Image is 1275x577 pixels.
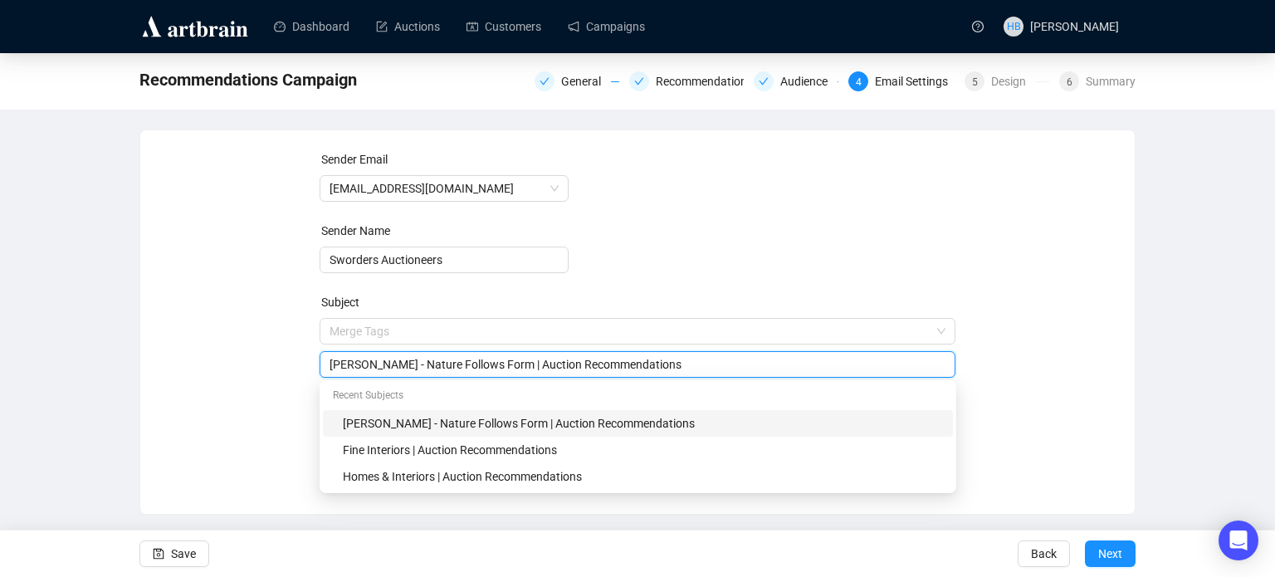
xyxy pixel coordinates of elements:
[629,71,744,91] div: Recommendations
[991,71,1036,91] div: Design
[1018,540,1070,567] button: Back
[323,437,953,463] div: Fine Interiors | Auction Recommendations
[568,5,645,48] a: Campaigns
[321,293,958,311] div: Subject
[274,5,349,48] a: Dashboard
[759,76,769,86] span: check
[323,463,953,490] div: Homes & Interiors | Auction Recommendations
[1098,531,1122,577] span: Next
[1086,71,1136,91] div: Summary
[754,71,838,91] div: Audience
[1059,71,1136,91] div: 6Summary
[1030,20,1119,33] span: [PERSON_NAME]
[343,414,943,433] div: [PERSON_NAME] - Nature Follows Form | Auction Recommendations
[972,76,978,88] span: 5
[153,548,164,560] span: save
[171,531,196,577] span: Save
[1007,18,1021,35] span: HB
[875,71,958,91] div: Email Settings
[656,71,763,91] div: Recommendations
[323,384,953,410] div: Recent Subjects
[323,410,953,437] div: Ken Bolan - Nature Follows Form | Auction Recommendations
[343,467,943,486] div: Homes & Interiors | Auction Recommendations
[535,71,619,91] div: General
[780,71,838,91] div: Audience
[343,441,943,459] div: Fine Interiors | Auction Recommendations
[1085,540,1136,567] button: Next
[972,21,984,32] span: question-circle
[1219,521,1258,560] div: Open Intercom Messenger
[467,5,541,48] a: Customers
[139,540,209,567] button: Save
[139,66,357,93] span: Recommendations Campaign
[540,76,550,86] span: check
[965,71,1049,91] div: 5Design
[848,71,955,91] div: 4Email Settings
[321,153,388,166] label: Sender Email
[1067,76,1072,88] span: 6
[856,76,862,88] span: 4
[376,5,440,48] a: Auctions
[1031,531,1057,577] span: Back
[634,76,644,86] span: check
[139,13,251,40] img: logo
[321,224,390,237] label: Sender Name
[561,71,611,91] div: General
[330,176,559,201] span: info@sworder.co.uk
